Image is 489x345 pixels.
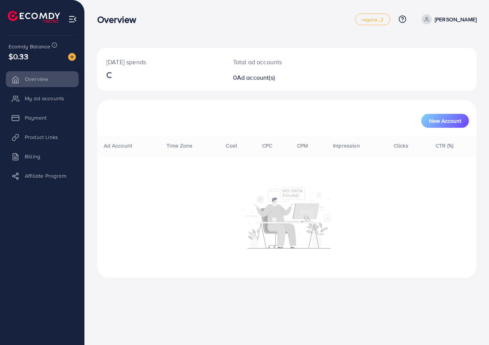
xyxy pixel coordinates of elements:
[355,14,390,25] a: regular_2
[97,14,142,25] h3: Overview
[435,15,477,24] p: [PERSON_NAME]
[9,43,50,50] span: Ecomdy Balance
[419,14,477,24] a: [PERSON_NAME]
[421,114,469,128] button: New Account
[429,118,461,124] span: New Account
[8,11,60,23] img: logo
[68,53,76,61] img: image
[362,17,383,22] span: regular_2
[237,73,275,82] span: Ad account(s)
[9,51,28,62] span: $0.33
[233,57,309,67] p: Total ad accounts
[68,15,77,24] img: menu
[233,74,309,81] h2: 0
[106,57,214,67] p: [DATE] spends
